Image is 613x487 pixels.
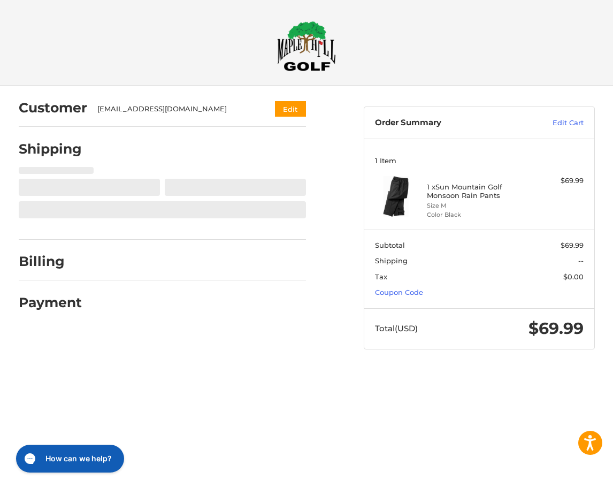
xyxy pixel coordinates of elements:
iframe: Google Customer Reviews [525,458,613,487]
iframe: Gorgias live chat messenger [11,441,127,476]
h2: Billing [19,253,81,270]
li: Color Black [427,210,528,219]
img: Maple Hill Golf [277,21,336,71]
a: Edit Cart [517,118,584,128]
h2: Customer [19,100,87,116]
h4: 1 x Sun Mountain Golf Monsoon Rain Pants [427,182,528,200]
span: Subtotal [375,241,405,249]
span: Total (USD) [375,323,418,333]
span: -- [578,256,584,265]
li: Size M [427,201,528,210]
span: $0.00 [563,272,584,281]
span: $69.99 [561,241,584,249]
div: [EMAIL_ADDRESS][DOMAIN_NAME] [97,104,254,115]
button: Edit [275,101,306,117]
h2: Shipping [19,141,82,157]
span: Shipping [375,256,408,265]
span: Tax [375,272,387,281]
h2: Payment [19,294,82,311]
a: Coupon Code [375,288,423,296]
h3: Order Summary [375,118,517,128]
h3: 1 Item [375,156,584,165]
span: $69.99 [528,318,584,338]
div: $69.99 [531,176,584,186]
